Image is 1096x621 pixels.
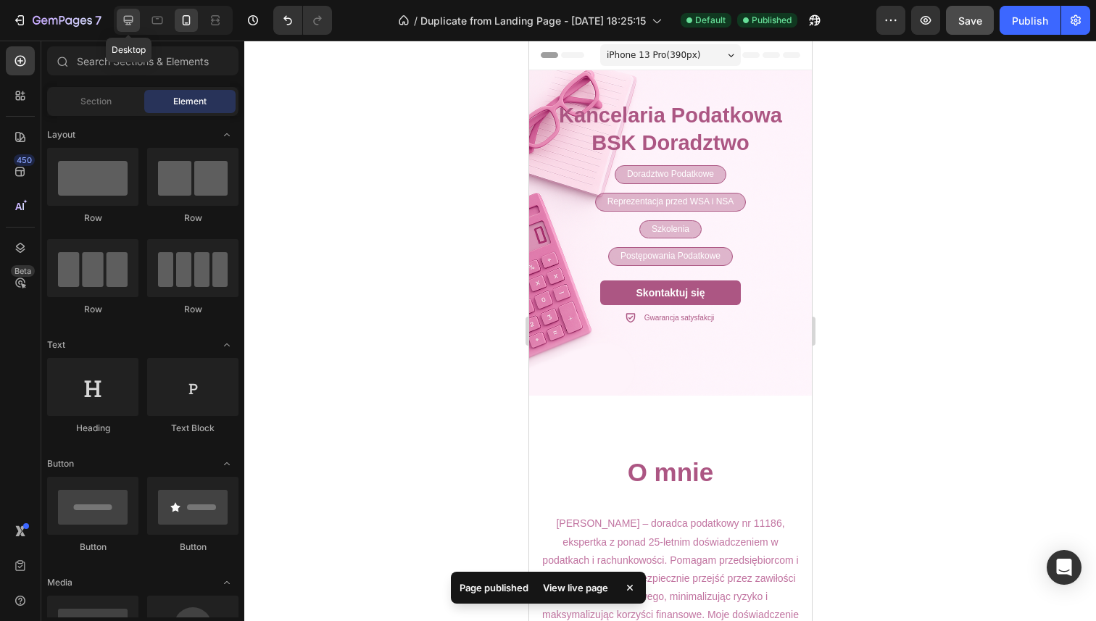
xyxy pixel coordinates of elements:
div: Row [47,212,138,225]
div: Row [147,303,238,316]
span: / [414,13,418,28]
div: Row [147,212,238,225]
span: Save [958,14,982,27]
span: Toggle open [215,123,238,146]
div: Undo/Redo [273,6,332,35]
span: Toggle open [215,452,238,475]
div: Button [47,541,138,554]
input: Search Sections & Elements [47,46,238,75]
span: Element [173,95,207,108]
button: Save [946,6,994,35]
div: Row [47,303,138,316]
div: Button [147,541,238,554]
button: Publish [1000,6,1060,35]
button: 7 [6,6,108,35]
span: Toggle open [215,571,238,594]
p: Page published [460,580,528,595]
div: Beta [11,265,35,277]
span: Text [47,338,65,351]
span: Layout [47,128,75,141]
iframe: Design area [529,41,812,621]
span: Default [695,14,726,27]
div: View live page [534,578,617,598]
div: Text Block [147,422,238,435]
span: Media [47,576,72,589]
div: Publish [1012,13,1048,28]
span: Toggle open [215,333,238,357]
span: Published [752,14,792,27]
span: Duplicate from Landing Page - [DATE] 18:25:15 [420,13,646,28]
div: 450 [14,154,35,166]
div: Open Intercom Messenger [1047,550,1082,585]
span: Button [47,457,74,470]
div: Heading [47,422,138,435]
span: Section [80,95,112,108]
p: 7 [95,12,101,29]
